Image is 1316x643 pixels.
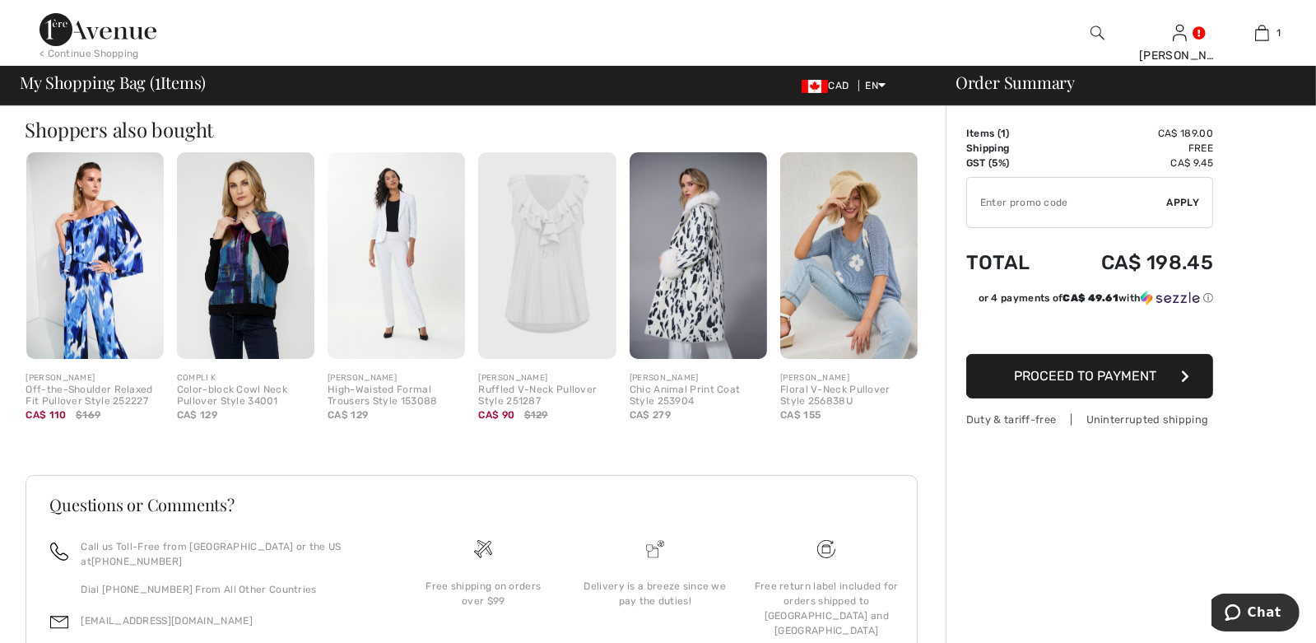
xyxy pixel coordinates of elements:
[1063,292,1118,304] span: CA$ 49.61
[177,152,314,359] img: Color-block Cowl Neck Pullover Style 34001
[478,152,616,359] img: Ruffled V-Neck Pullover Style 251287
[1015,368,1157,384] span: Proceed to Payment
[177,372,314,384] div: COMPLI K
[524,408,548,422] span: $129
[81,615,253,627] a: [EMAIL_ADDRESS][DOMAIN_NAME]
[91,556,182,567] a: [PHONE_NUMBER]
[966,291,1213,311] div: or 4 payments ofCA$ 49.61withSezzle Click to learn more about Sezzle
[967,178,1167,227] input: Promo code
[81,582,379,597] p: Dial [PHONE_NUMBER] From All Other Countries
[1141,291,1200,305] img: Sezzle
[646,540,664,558] img: Delivery is a breeze since we pay the duties!
[966,412,1213,427] div: Duty & tariff-free | Uninterrupted shipping
[1173,25,1187,40] a: Sign In
[1001,128,1006,139] span: 1
[411,579,556,608] div: Free shipping on orders over $99
[328,372,465,384] div: [PERSON_NAME]
[1173,23,1187,43] img: My Info
[50,496,893,513] h3: Questions or Comments?
[26,409,67,421] span: CA$ 110
[966,354,1213,398] button: Proceed to Payment
[817,540,835,558] img: Free shipping on orders over $99
[630,372,767,384] div: [PERSON_NAME]
[966,156,1056,170] td: GST (5%)
[1211,594,1300,635] iframe: Opens a widget where you can chat to one of our agents
[630,384,767,408] div: Chic Animal Print Coat Style 253904
[780,384,918,408] div: Floral V-Neck Pullover Style 256838U
[1221,23,1302,43] a: 1
[474,540,492,558] img: Free shipping on orders over $99
[1255,23,1269,43] img: My Bag
[76,408,100,422] span: $169
[328,152,465,359] img: High-Waisted Formal Trousers Style 153088
[1139,47,1220,64] div: [PERSON_NAME]
[780,372,918,384] div: [PERSON_NAME]
[966,235,1056,291] td: Total
[155,70,160,91] span: 1
[802,80,855,91] span: CAD
[780,152,918,359] img: Floral V-Neck Pullover Style 256838U
[754,579,899,638] div: Free return label included for orders shipped to [GEOGRAPHIC_DATA] and [GEOGRAPHIC_DATA]
[50,543,68,561] img: call
[177,409,217,421] span: CA$ 129
[1167,195,1200,210] span: Apply
[328,409,368,421] span: CA$ 129
[328,384,465,408] div: High-Waisted Formal Trousers Style 153088
[26,152,164,359] img: Off-the-Shoulder Relaxed Fit Pullover Style 252227
[1090,23,1104,43] img: search the website
[26,119,931,139] h2: Shoppers also bought
[966,126,1056,141] td: Items ( )
[1056,235,1213,291] td: CA$ 198.45
[81,539,379,569] p: Call us Toll-Free from [GEOGRAPHIC_DATA] or the US at
[26,384,164,408] div: Off-the-Shoulder Relaxed Fit Pullover Style 252227
[177,384,314,408] div: Color-block Cowl Neck Pullover Style 34001
[866,80,886,91] span: EN
[478,372,616,384] div: [PERSON_NAME]
[40,13,156,46] img: 1ère Avenue
[1056,156,1213,170] td: CA$ 9.45
[936,74,1306,91] div: Order Summary
[50,613,68,631] img: email
[40,46,139,61] div: < Continue Shopping
[478,409,514,421] span: CA$ 90
[630,152,767,359] img: Chic Animal Print Coat Style 253904
[1056,141,1213,156] td: Free
[802,80,828,93] img: Canadian Dollar
[780,409,821,421] span: CA$ 155
[630,409,671,421] span: CA$ 279
[1277,26,1281,40] span: 1
[583,579,728,608] div: Delivery is a breeze since we pay the duties!
[478,384,616,408] div: Ruffled V-Neck Pullover Style 251287
[1056,126,1213,141] td: CA$ 189.00
[979,291,1213,305] div: or 4 payments of with
[966,311,1213,348] iframe: PayPal-paypal
[26,372,164,384] div: [PERSON_NAME]
[21,74,207,91] span: My Shopping Bag ( Items)
[966,141,1056,156] td: Shipping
